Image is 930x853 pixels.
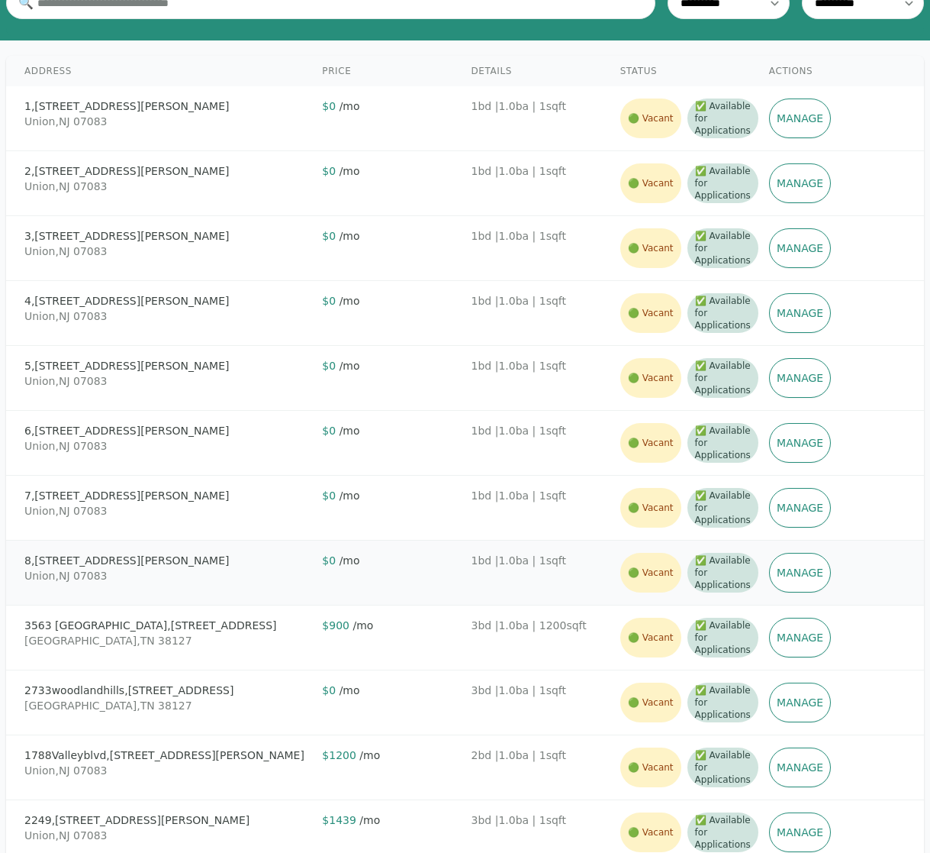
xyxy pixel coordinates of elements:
[24,114,310,129] div: Union , NJ 07083
[471,163,608,203] div: 1 bd | 1.0 ba | 1 sqft
[471,99,608,138] div: 1 bd | 1.0 ba | 1 sqft
[322,163,459,179] div: / mo
[687,553,758,593] span: ✅ Available for Applications
[620,618,681,658] span: Vacant
[769,813,832,852] a: Manage
[24,309,310,324] div: Union , NJ 07083
[322,360,336,372] span: $ 0
[620,65,757,77] div: Status
[322,554,336,567] span: $ 0
[322,230,336,242] span: $ 0
[471,748,608,787] div: 2 bd | 1.0 ba | 1 sqft
[628,567,639,579] span: vacant
[471,488,608,528] div: 1 bd | 1.0 ba | 1 sqft
[24,438,310,454] div: Union , NJ 07083
[322,99,459,114] div: / mo
[769,163,832,203] a: Manage
[24,763,310,778] div: Union , NJ 07083
[769,748,832,787] a: Manage
[628,696,639,709] span: vacant
[471,293,608,333] div: 1 bd | 1.0 ba | 1 sqft
[24,293,310,309] div: 4, [STREET_ADDRESS][PERSON_NAME]
[24,423,310,438] div: 6, [STREET_ADDRESS][PERSON_NAME]
[24,65,310,77] div: Address
[687,228,758,268] span: ✅ Available for Applications
[322,619,349,632] span: $ 900
[769,293,832,333] a: Manage
[471,423,608,463] div: 1 bd | 1.0 ba | 1 sqft
[769,618,832,658] a: Manage
[471,683,608,722] div: 3 bd | 1.0 ba | 1 sqft
[322,553,459,568] div: / mo
[24,828,310,843] div: Union , NJ 07083
[24,179,310,194] div: Union , NJ 07083
[24,488,310,503] div: 7, [STREET_ADDRESS][PERSON_NAME]
[628,177,639,189] span: vacant
[687,293,758,333] span: ✅ Available for Applications
[322,749,356,761] span: $ 1200
[322,165,336,177] span: $ 0
[322,358,459,373] div: / mo
[322,488,459,503] div: / mo
[628,632,639,644] span: vacant
[620,163,681,203] span: Vacant
[24,698,310,713] div: [GEOGRAPHIC_DATA] , TN 38127
[687,358,758,398] span: ✅ Available for Applications
[628,826,639,838] span: vacant
[628,761,639,774] span: vacant
[24,358,310,373] div: 5, [STREET_ADDRESS][PERSON_NAME]
[769,99,832,138] a: Manage
[620,683,681,722] span: Vacant
[322,100,336,112] span: $ 0
[24,163,310,179] div: 2, [STREET_ADDRESS][PERSON_NAME]
[687,163,758,203] span: ✅ Available for Applications
[24,683,310,698] div: 2733woodlandhills, [STREET_ADDRESS]
[620,553,681,593] span: Vacant
[687,618,758,658] span: ✅ Available for Applications
[322,814,356,826] span: $ 1439
[769,488,832,528] a: Manage
[687,99,758,138] span: ✅ Available for Applications
[24,244,310,259] div: Union , NJ 07083
[628,372,639,384] span: vacant
[769,553,832,593] a: Manage
[769,65,832,77] div: Actions
[628,437,639,449] span: vacant
[471,228,608,268] div: 1 bd | 1.0 ba | 1 sqft
[24,503,310,519] div: Union , NJ 07083
[687,813,758,852] span: ✅ Available for Applications
[769,358,832,398] a: Manage
[322,65,459,77] div: Price
[322,618,459,633] div: / mo
[322,423,459,438] div: / mo
[471,358,608,398] div: 1 bd | 1.0 ba | 1 sqft
[620,813,681,852] span: Vacant
[769,423,832,463] a: Manage
[687,748,758,787] span: ✅ Available for Applications
[322,813,459,828] div: / mo
[24,618,310,633] div: 3563 [GEOGRAPHIC_DATA], [STREET_ADDRESS]
[322,684,336,696] span: $ 0
[620,99,681,138] span: Vacant
[24,99,310,114] div: 1, [STREET_ADDRESS][PERSON_NAME]
[24,373,310,389] div: Union , NJ 07083
[322,295,336,307] span: $ 0
[687,488,758,528] span: ✅ Available for Applications
[687,683,758,722] span: ✅ Available for Applications
[620,748,681,787] span: Vacant
[620,488,681,528] span: Vacant
[322,683,459,698] div: / mo
[24,748,310,763] div: 1788Valleyblvd, [STREET_ADDRESS][PERSON_NAME]
[628,242,639,254] span: vacant
[628,502,639,514] span: vacant
[620,228,681,268] span: Vacant
[322,748,459,763] div: / mo
[24,813,310,828] div: 2249, [STREET_ADDRESS][PERSON_NAME]
[628,112,639,124] span: vacant
[322,228,459,244] div: / mo
[769,228,832,268] a: Manage
[687,423,758,463] span: ✅ Available for Applications
[322,293,459,309] div: / mo
[24,228,310,244] div: 3, [STREET_ADDRESS][PERSON_NAME]
[620,423,681,463] span: Vacant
